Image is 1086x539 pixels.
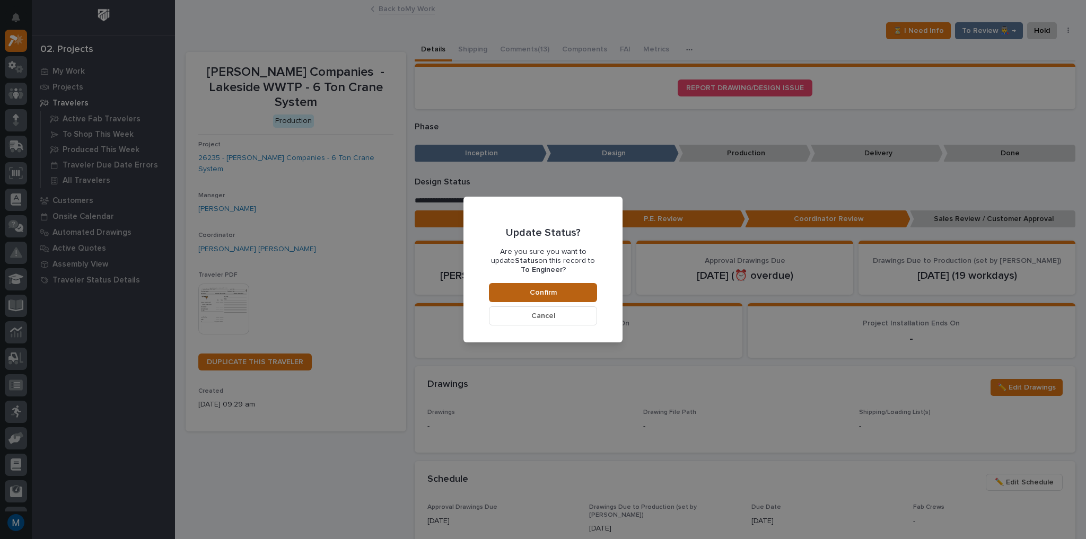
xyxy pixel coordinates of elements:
[531,311,555,321] span: Cancel
[521,266,563,273] b: To Engineer
[489,283,597,302] button: Confirm
[515,257,538,264] b: Status
[489,306,597,325] button: Cancel
[506,226,581,239] p: Update Status?
[530,288,557,297] span: Confirm
[489,248,597,274] p: Are you sure you want to update on this record to ?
